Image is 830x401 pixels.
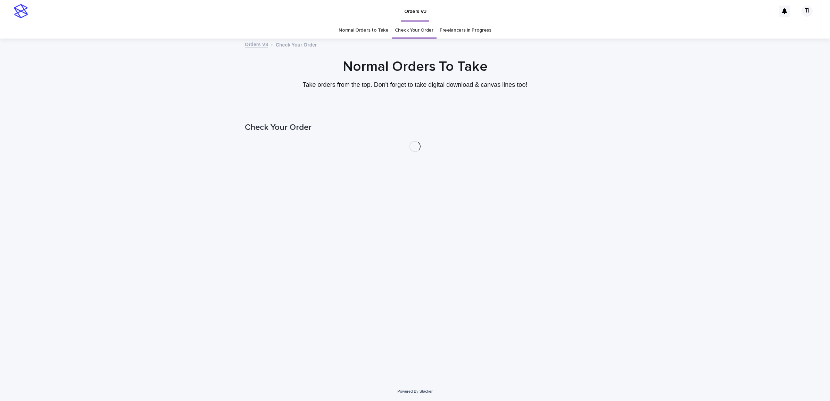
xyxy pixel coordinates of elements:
[802,6,813,17] div: TI
[276,40,317,48] p: Check Your Order
[339,22,389,39] a: Normal Orders to Take
[397,389,432,393] a: Powered By Stacker
[245,40,268,48] a: Orders V3
[395,22,433,39] a: Check Your Order
[14,4,28,18] img: stacker-logo-s-only.png
[245,58,585,75] h1: Normal Orders To Take
[245,123,585,133] h1: Check Your Order
[440,22,491,39] a: Freelancers in Progress
[276,81,554,89] p: Take orders from the top. Don't forget to take digital download & canvas lines too!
